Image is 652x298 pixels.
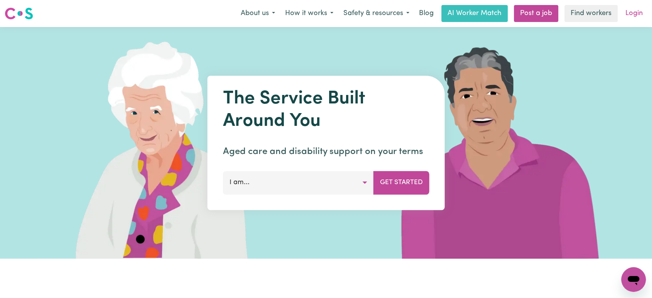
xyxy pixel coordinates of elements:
[280,5,338,22] button: How it works
[236,5,280,22] button: About us
[338,5,414,22] button: Safety & resources
[5,5,33,22] a: Careseekers logo
[414,5,438,22] a: Blog
[514,5,558,22] a: Post a job
[5,7,33,20] img: Careseekers logo
[564,5,618,22] a: Find workers
[223,88,429,132] h1: The Service Built Around You
[441,5,508,22] a: AI Worker Match
[621,5,647,22] a: Login
[223,145,429,159] p: Aged care and disability support on your terms
[621,267,646,292] iframe: Button to launch messaging window
[373,171,429,194] button: Get Started
[223,171,374,194] button: I am...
